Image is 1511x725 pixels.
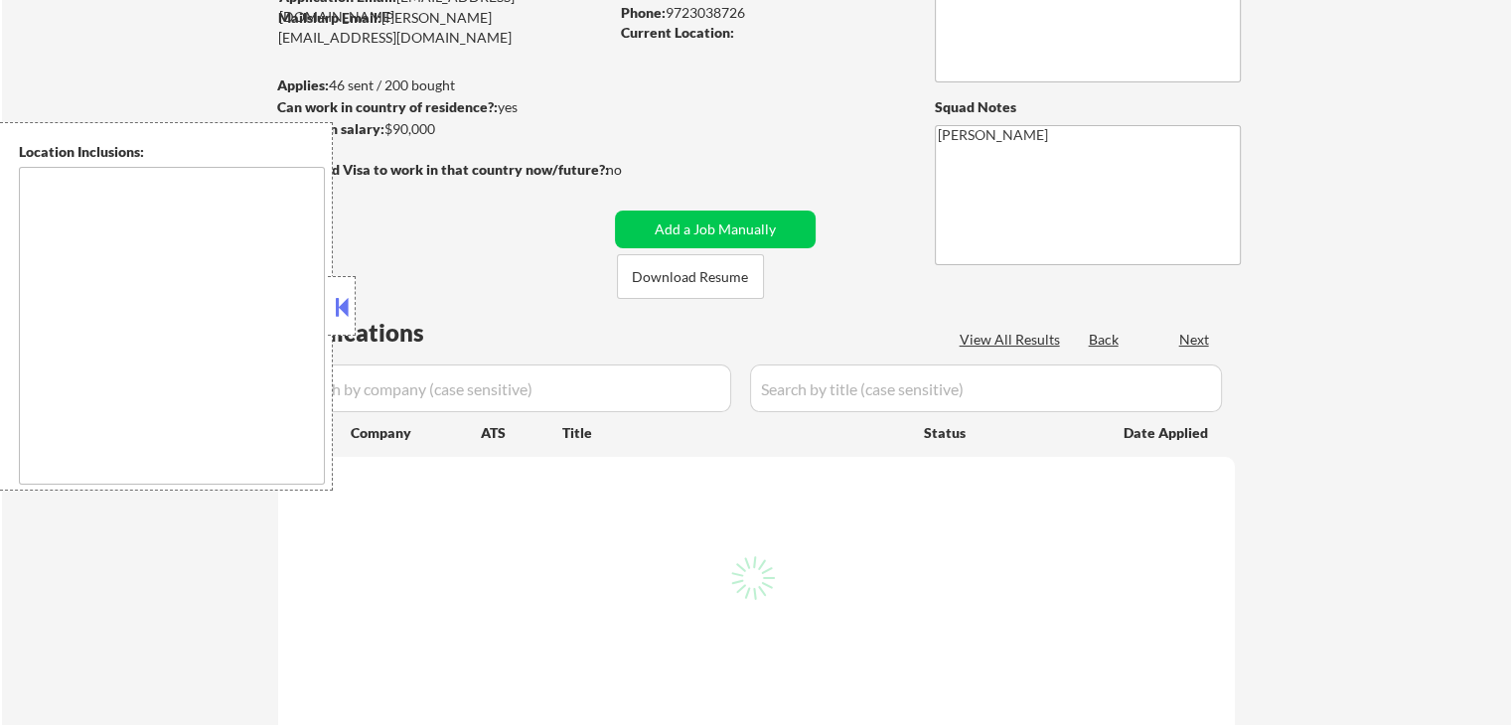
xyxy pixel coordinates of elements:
[278,8,608,47] div: [PERSON_NAME][EMAIL_ADDRESS][DOMAIN_NAME]
[606,160,663,180] div: no
[284,364,731,412] input: Search by company (case sensitive)
[481,423,562,443] div: ATS
[277,120,384,137] strong: Minimum salary:
[924,414,1095,450] div: Status
[562,423,905,443] div: Title
[278,161,609,178] strong: Will need Visa to work in that country now/future?:
[277,97,602,117] div: yes
[1124,423,1211,443] div: Date Applied
[621,4,666,21] strong: Phone:
[750,364,1222,412] input: Search by title (case sensitive)
[277,98,498,115] strong: Can work in country of residence?:
[284,321,481,345] div: Applications
[617,254,764,299] button: Download Resume
[277,119,608,139] div: $90,000
[19,142,325,162] div: Location Inclusions:
[1179,330,1211,350] div: Next
[935,97,1241,117] div: Squad Notes
[615,211,816,248] button: Add a Job Manually
[960,330,1066,350] div: View All Results
[621,24,734,41] strong: Current Location:
[351,423,481,443] div: Company
[277,76,329,93] strong: Applies:
[278,9,381,26] strong: Mailslurp Email:
[1089,330,1121,350] div: Back
[277,75,608,95] div: 46 sent / 200 bought
[621,3,902,23] div: 9723038726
